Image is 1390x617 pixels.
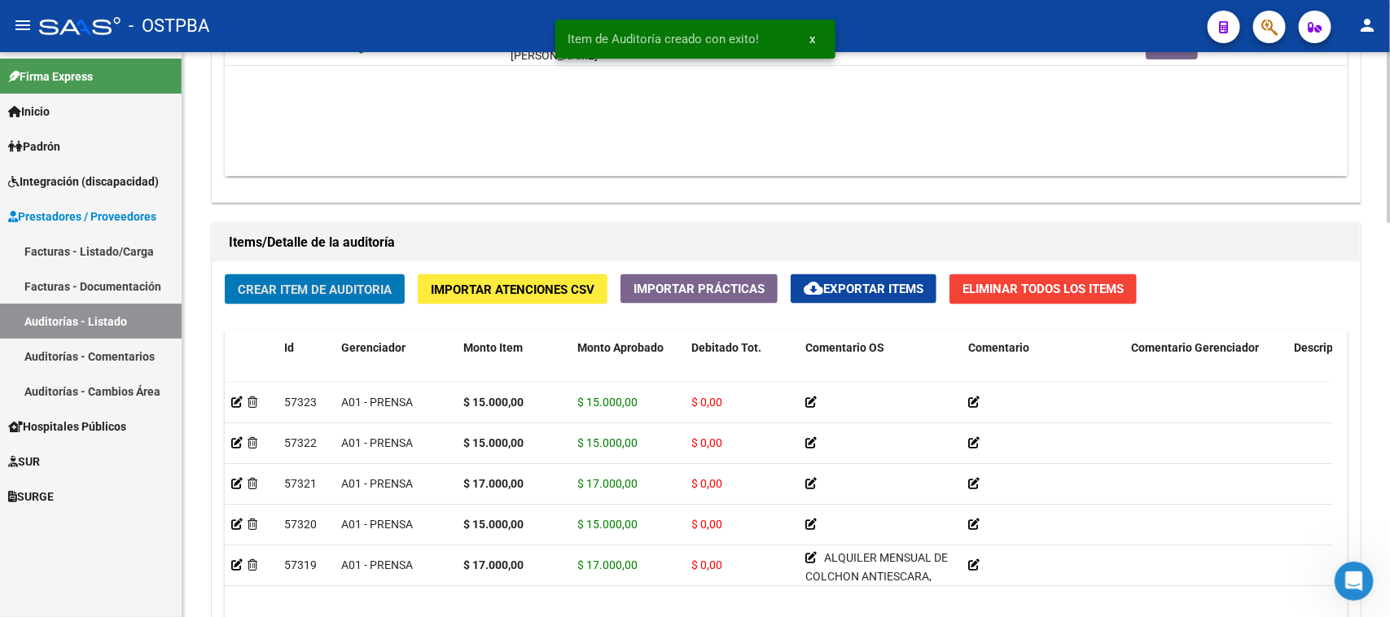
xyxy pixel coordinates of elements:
span: $ 17.000,00 [577,477,638,490]
span: 57320 [284,518,317,531]
h1: Items/Detalle de la auditoría [229,230,1344,256]
span: $ 15.000,00 [577,436,638,449]
span: A01 - PRENSA [341,477,413,490]
button: Importar Atenciones CSV [418,274,607,304]
mat-icon: menu [13,15,33,35]
span: - OSTPBA [129,8,209,44]
span: Gerenciador [341,341,406,354]
datatable-header-cell: Comentario Gerenciador [1125,330,1287,402]
span: $ 0,00 [691,558,722,571]
strong: $ 17.000,00 [463,558,524,571]
datatable-header-cell: Comentario [962,330,1125,402]
span: Id [284,341,294,354]
button: Importar Prácticas [620,274,778,304]
datatable-header-cell: Debitado Tot. [685,330,799,402]
button: Crear Item de Auditoria [225,274,405,304]
span: Comentario [968,341,1029,354]
span: A01 - PRENSA [341,396,413,409]
span: 57319 [284,558,317,571]
span: $ 17.000,00 [577,558,638,571]
span: 57322 [284,436,317,449]
span: Exportar Items [804,282,923,296]
mat-icon: cloud_download [804,278,823,298]
span: Integración (discapacidad) [8,173,159,190]
span: $ 0,00 [691,518,722,531]
datatable-header-cell: Gerenciador [335,330,457,402]
span: SUR [8,453,40,470]
span: Item de Auditoría creado con exito! [568,31,760,47]
datatable-header-cell: Monto Aprobado [571,330,685,402]
button: x [797,24,829,54]
span: Eliminar Todos los Items [962,282,1124,296]
span: Descripción [1294,341,1355,354]
span: A01 - PRENSA [341,558,413,571]
span: $ 0,00 [691,477,722,490]
strong: $ 15.000,00 [463,518,524,531]
span: x [810,32,816,46]
span: $ 0,00 [691,396,722,409]
span: Debitado Tot. [691,341,761,354]
span: Monto Aprobado [577,341,664,354]
button: Exportar Items [791,274,936,304]
datatable-header-cell: Monto Item [457,330,571,402]
span: Comentario Gerenciador [1131,341,1259,354]
span: $ 0,00 [691,436,722,449]
span: $ 15.000,00 [577,396,638,409]
span: Firma Express [8,68,93,85]
datatable-header-cell: Id [278,330,335,402]
span: 57321 [284,477,317,490]
span: Importar Atenciones CSV [431,282,594,297]
span: Importar Prácticas [634,282,765,296]
span: $ 15.000,00 [577,518,638,531]
span: Crear Item de Auditoria [238,282,392,297]
span: Prestadores / Proveedores [8,208,156,225]
span: 57323 [284,396,317,409]
span: Inicio [8,103,50,120]
span: A01 - PRENSA [341,436,413,449]
span: Padrón [8,138,60,155]
strong: $ 15.000,00 [463,436,524,449]
strong: $ 17.000,00 [463,477,524,490]
span: A01 - PRENSA [341,518,413,531]
span: SURGE [8,488,54,505]
iframe: Intercom live chat [1335,562,1374,601]
strong: $ 15.000,00 [463,396,524,409]
span: Hospitales Públicos [8,418,126,435]
mat-icon: person [1357,15,1377,35]
datatable-header-cell: Comentario OS [799,330,962,402]
button: Eliminar Todos los Items [949,274,1137,304]
span: Monto Item [463,341,523,354]
span: Comentario OS [805,341,884,354]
